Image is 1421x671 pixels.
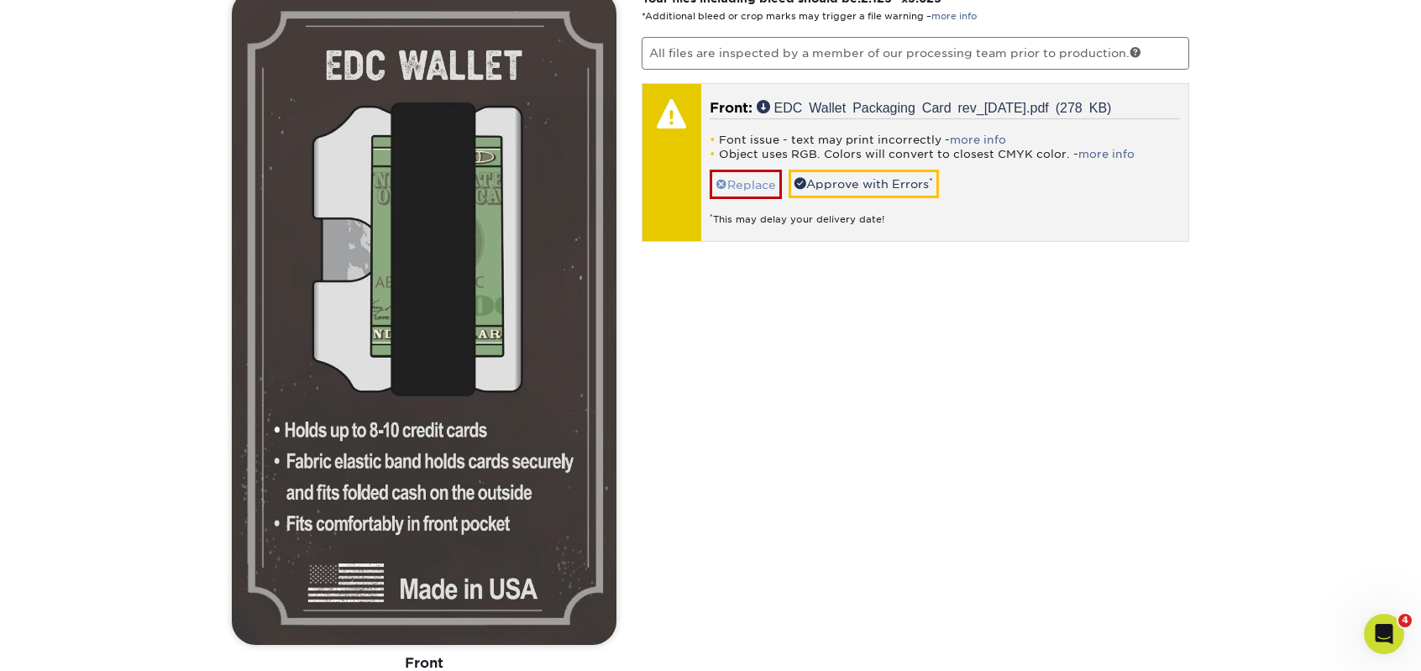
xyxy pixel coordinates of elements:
[1364,614,1404,654] iframe: Intercom live chat
[642,37,1190,69] p: All files are inspected by a member of our processing team prior to production.
[789,170,939,198] a: Approve with Errors*
[1398,614,1412,627] span: 4
[757,100,1112,113] a: EDC Wallet Packaging Card rev_[DATE].pdf (278 KB)
[1078,148,1135,160] a: more info
[710,147,1181,161] li: Object uses RGB. Colors will convert to closest CMYK color. -
[950,134,1006,146] a: more info
[710,133,1181,147] li: Font issue - text may print incorrectly -
[710,199,1181,227] div: This may delay your delivery date!
[642,11,977,22] small: *Additional bleed or crop marks may trigger a file warning –
[931,11,977,22] a: more info
[710,100,752,116] span: Front:
[710,170,782,199] a: Replace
